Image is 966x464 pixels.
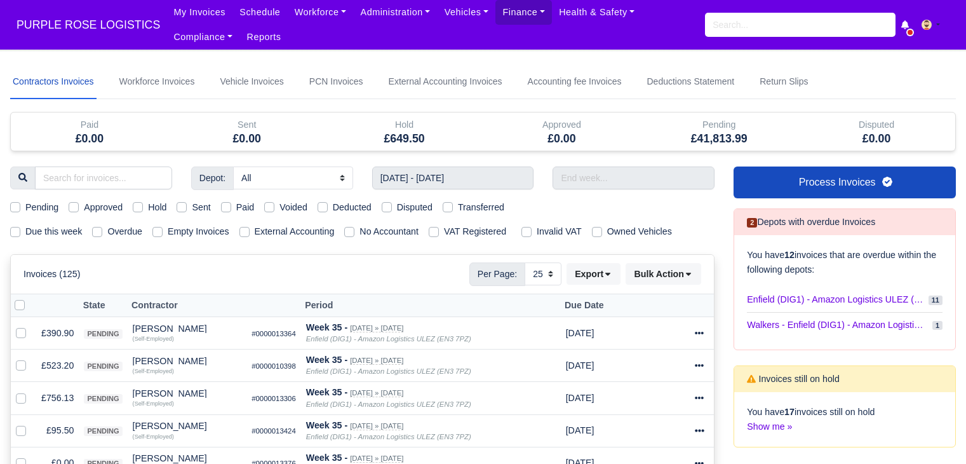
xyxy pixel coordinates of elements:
[10,13,166,38] a: PURPLE ROSE LOGISTICS
[525,65,624,99] a: Accounting fee Invoices
[567,263,626,285] div: Export
[350,422,403,430] small: [DATE] » [DATE]
[747,292,923,307] span: Enfield (DIG1) - Amazon Logistics ULEZ (EN3 7PZ)
[117,65,198,99] a: Workforce Invoices
[133,421,242,430] div: [PERSON_NAME]
[444,224,506,239] label: VAT Registered
[20,132,159,146] h5: £0.00
[566,393,594,403] span: 1 week from now
[166,25,239,50] a: Compliance
[469,263,525,285] span: Per Page:
[10,65,97,99] a: Contractors Invoices
[350,454,403,463] small: [DATE] » [DATE]
[306,433,471,440] i: Enfield (DIG1) - Amazon Logistics ULEZ (EN3 7PZ)
[36,350,79,382] td: £523.20
[747,248,943,277] p: You have invoices that are overdue within the following depots:
[133,454,242,463] div: [PERSON_NAME]
[192,200,210,215] label: Sent
[784,250,795,260] strong: 12
[492,118,631,132] div: Approved
[178,118,316,132] div: Sent
[306,400,471,408] i: Enfield (DIG1) - Amazon Logistics ULEZ (EN3 7PZ)
[25,200,58,215] label: Pending
[566,328,594,338] span: 1 week from now
[168,224,229,239] label: Empty Invoices
[306,355,347,365] strong: Week 35 -
[306,322,347,332] strong: Week 35 -
[128,294,247,317] th: Contractor
[133,389,242,398] div: [PERSON_NAME]
[252,330,296,338] small: #0000013364
[36,382,79,414] td: £756.13
[734,167,956,198] a: Process Invoices
[483,113,640,151] div: Approved
[217,65,286,99] a: Vehicle Invoices
[747,218,757,228] span: 2
[747,217,875,228] h6: Depots with overdue Invoices
[255,224,335,239] label: External Accounting
[350,324,403,332] small: [DATE] » [DATE]
[807,132,946,146] h5: £0.00
[20,118,159,132] div: Paid
[306,453,347,463] strong: Week 35 -
[148,200,166,215] label: Hold
[553,167,714,189] input: End week...
[738,317,966,464] iframe: Chat Widget
[335,132,474,146] h5: £649.50
[306,387,347,397] strong: Week 35 -
[458,200,504,215] label: Transferred
[36,414,79,447] td: £95.50
[133,324,242,333] div: [PERSON_NAME]
[747,287,943,313] a: Enfield (DIG1) - Amazon Logistics ULEZ (EN3 7PZ) 11
[133,433,174,440] small: (Self-Employed)
[306,367,471,375] i: Enfield (DIG1) - Amazon Logistics ULEZ (EN3 7PZ)
[252,362,296,370] small: #0000010398
[650,118,788,132] div: Pending
[798,113,955,151] div: Disputed
[650,132,788,146] h5: £41,813.99
[566,425,594,435] span: 3 days ago
[734,392,955,447] div: You have invoices still on hold
[607,224,672,239] label: Owned Vehicles
[36,317,79,350] td: £390.90
[25,224,82,239] label: Due this week
[168,113,326,151] div: Sent
[566,360,594,371] span: 1 week from now
[79,294,127,317] th: State
[84,200,123,215] label: Approved
[306,335,471,343] i: Enfield (DIG1) - Amazon Logistics ULEZ (EN3 7PZ)
[10,12,166,38] span: PURPLE ROSE LOGISTICS
[807,118,946,132] div: Disputed
[107,224,142,239] label: Overdue
[252,395,296,402] small: #0000013306
[537,224,582,239] label: Invalid VAT
[333,200,372,215] label: Deducted
[133,357,242,365] div: [PERSON_NAME]
[307,65,366,99] a: PCN Invoices
[84,394,122,404] span: pending
[372,167,534,189] input: Start week...
[492,132,631,146] h5: £0.00
[178,132,316,146] h5: £0.00
[279,200,307,215] label: Voided
[757,65,810,99] a: Return Slips
[306,420,347,430] strong: Week 35 -
[644,65,737,99] a: Deductions Statement
[133,368,174,374] small: (Self-Employed)
[191,167,234,189] span: Depot:
[335,118,474,132] div: Hold
[386,65,505,99] a: External Accounting Invoices
[84,329,122,339] span: pending
[747,313,943,338] a: Walkers - Enfield (DIG1) - Amazon Logistics ULEZ (EN3 7PZ) 1
[23,269,80,280] h6: Invoices (125)
[84,426,122,436] span: pending
[561,294,620,317] th: Due Date
[929,296,943,305] span: 11
[626,263,701,285] button: Bulk Action
[35,167,172,189] input: Search for invoices...
[567,263,621,285] button: Export
[84,362,122,371] span: pending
